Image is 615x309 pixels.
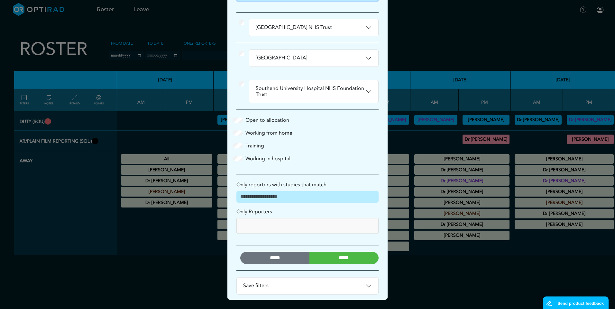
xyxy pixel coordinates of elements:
label: Open to allocation [245,116,289,124]
label: Training [245,142,264,150]
label: Working from home [245,129,292,137]
button: Save filters [237,278,378,294]
label: Only Reporters [236,208,272,216]
input: null [239,221,285,230]
label: Only reporters with studies that match [236,181,326,189]
button: Southend University Hospital NHS Foundation Trust [249,80,378,103]
button: [GEOGRAPHIC_DATA] NHS Trust [249,19,378,36]
label: Working in hospital [245,155,290,163]
button: [GEOGRAPHIC_DATA] [249,50,378,66]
